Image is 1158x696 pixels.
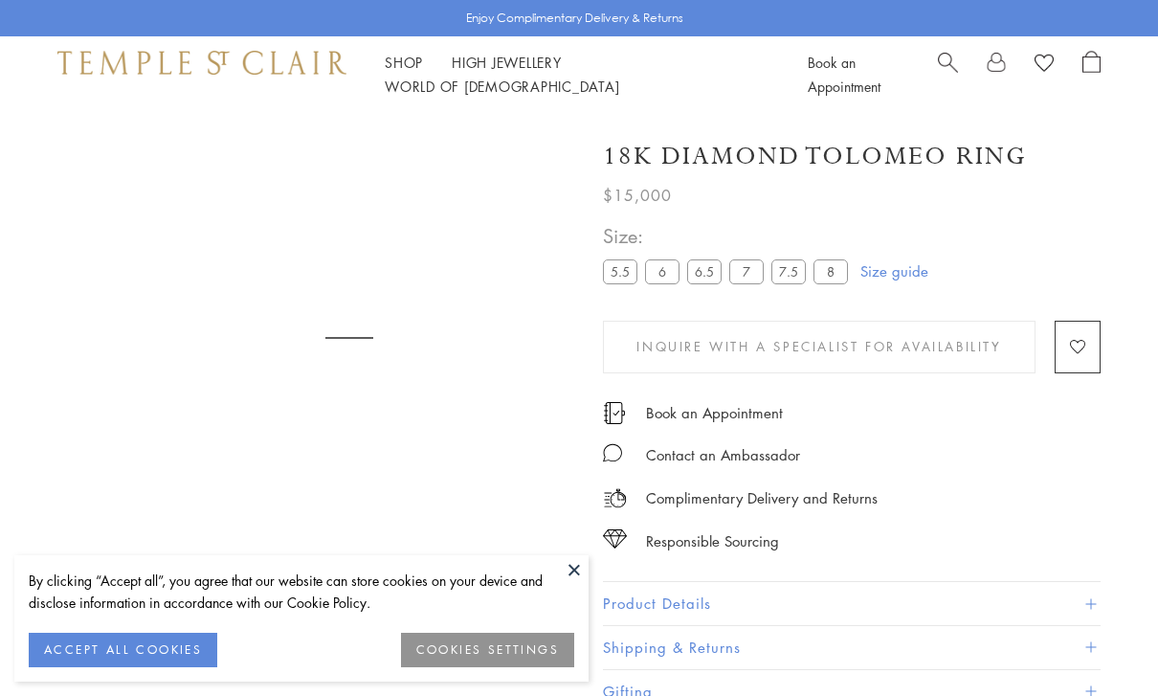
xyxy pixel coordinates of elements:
[603,259,637,283] label: 5.5
[1062,606,1139,677] iframe: Gorgias live chat messenger
[813,259,848,283] label: 8
[636,336,1001,357] span: Inquire With A Specialist for Availability
[603,220,856,252] span: Size:
[29,633,217,667] button: ACCEPT ALL COOKIES
[603,626,1101,669] button: Shipping & Returns
[385,53,423,72] a: ShopShop
[646,402,783,423] a: Book an Appointment
[29,570,574,614] div: By clicking “Accept all”, you agree that our website can store cookies on your device and disclos...
[938,51,958,99] a: Search
[1035,51,1054,79] a: View Wishlist
[603,402,626,424] img: icon_appointment.svg
[645,259,679,283] label: 6
[603,529,627,549] img: icon_sourcing.svg
[57,51,346,74] img: Temple St. Clair
[385,51,765,99] nav: Main navigation
[385,77,619,96] a: World of [DEMOGRAPHIC_DATA]World of [DEMOGRAPHIC_DATA]
[452,53,562,72] a: High JewelleryHigh Jewellery
[603,321,1036,373] button: Inquire With A Specialist for Availability
[646,529,779,553] div: Responsible Sourcing
[646,486,878,510] p: Complimentary Delivery and Returns
[603,443,622,462] img: MessageIcon-01_2.svg
[687,259,722,283] label: 6.5
[729,259,764,283] label: 7
[603,582,1101,625] button: Product Details
[1082,51,1101,99] a: Open Shopping Bag
[401,633,574,667] button: COOKIES SETTINGS
[603,183,672,208] span: $15,000
[603,140,1027,173] h1: 18K Diamond Tolomeo Ring
[466,9,683,28] p: Enjoy Complimentary Delivery & Returns
[646,443,800,467] div: Contact an Ambassador
[808,53,880,96] a: Book an Appointment
[860,261,928,281] a: Size guide
[771,259,806,283] label: 7.5
[603,486,627,510] img: icon_delivery.svg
